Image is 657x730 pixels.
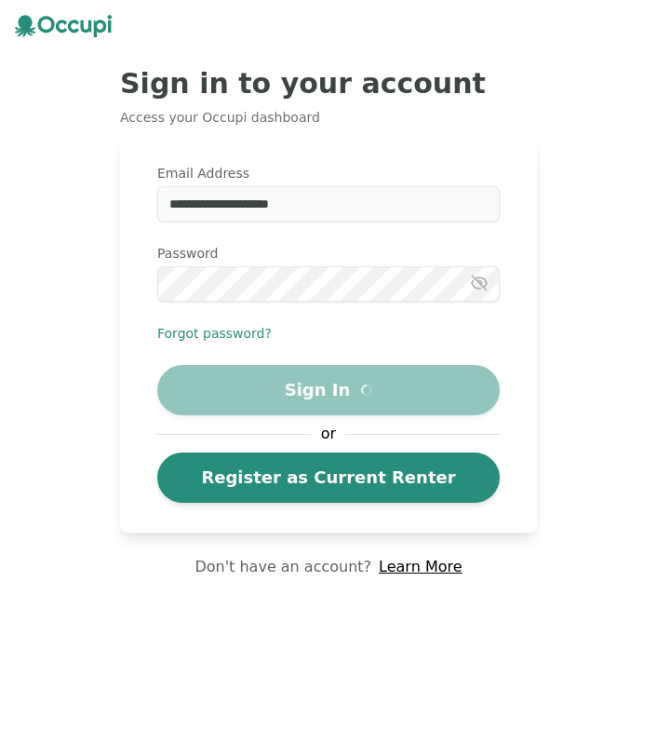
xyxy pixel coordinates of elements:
[157,324,272,343] button: Forgot password?
[120,108,537,127] p: Access your Occupi dashboard
[312,423,345,445] span: or
[157,164,500,182] label: Email Address
[120,67,537,101] h2: Sign in to your account
[194,556,371,578] p: Don't have an account?
[157,453,500,503] a: Register as Current Renter
[157,244,500,263] label: Password
[379,556,462,578] a: Learn More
